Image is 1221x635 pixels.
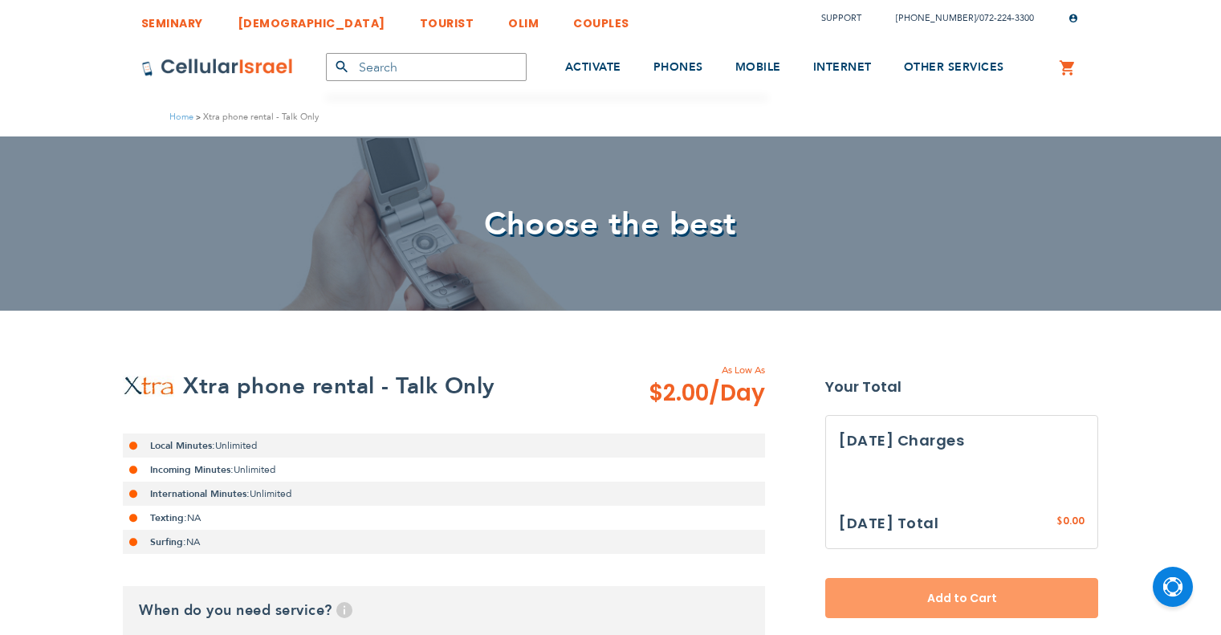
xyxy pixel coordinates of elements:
li: Unlimited [123,482,765,506]
a: PHONES [653,38,703,98]
a: OTHER SERVICES [904,38,1004,98]
a: 072-224-3300 [979,12,1034,24]
a: MOBILE [735,38,781,98]
a: COUPLES [573,4,629,34]
span: /Day [709,377,765,409]
h3: [DATE] Total [839,511,938,535]
span: INTERNET [813,59,872,75]
strong: Texting: [150,511,187,524]
h2: Xtra phone rental - Talk Only [183,370,495,402]
strong: Surfing: [150,535,186,548]
span: As Low As [605,363,765,377]
a: [PHONE_NUMBER] [896,12,976,24]
a: Support [821,12,861,24]
span: $ [1056,515,1063,529]
strong: International Minutes: [150,487,250,500]
strong: Local Minutes: [150,439,215,452]
a: TOURIST [420,4,474,34]
img: Cellular Israel Logo [141,58,294,77]
li: / [880,6,1034,30]
span: Help [336,602,352,618]
span: $2.00 [649,377,765,409]
span: ACTIVATE [565,59,621,75]
strong: Your Total [825,375,1098,399]
li: Unlimited [123,434,765,458]
a: SEMINARY [141,4,203,34]
li: Unlimited [123,458,765,482]
a: ACTIVATE [565,38,621,98]
li: NA [123,530,765,554]
span: MOBILE [735,59,781,75]
a: OLIM [508,4,539,34]
li: Xtra phone rental - Talk Only [193,109,319,124]
a: INTERNET [813,38,872,98]
a: [DEMOGRAPHIC_DATA] [238,4,385,34]
span: Choose the best [484,202,737,246]
span: OTHER SERVICES [904,59,1004,75]
img: Xtra phone rental - Talk Only [123,376,175,397]
span: 0.00 [1063,514,1085,527]
li: NA [123,506,765,530]
input: Search [326,53,527,81]
span: PHONES [653,59,703,75]
strong: Incoming Minutes: [150,463,234,476]
h3: [DATE] Charges [839,429,1085,453]
a: Home [169,111,193,123]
